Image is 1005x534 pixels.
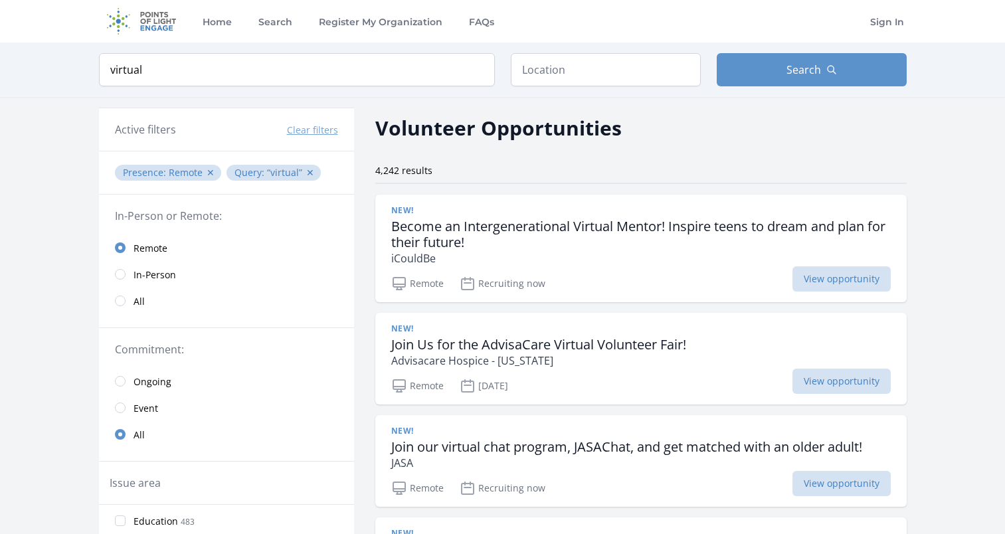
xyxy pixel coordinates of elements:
h3: Become an Intergenerational Virtual Mentor! Inspire teens to dream and plan for their future! [391,219,891,250]
input: Education 483 [115,515,126,526]
a: Remote [99,234,354,261]
span: All [134,428,145,442]
a: New! Become an Intergenerational Virtual Mentor! Inspire teens to dream and plan for their future... [375,195,907,302]
span: Remote [169,166,203,179]
p: JASA [391,455,862,471]
button: ✕ [207,166,215,179]
input: Location [511,53,701,86]
span: Presence : [123,166,169,179]
span: New! [391,323,414,334]
h3: Join our virtual chat program, JASAChat, and get matched with an older adult! [391,439,862,455]
a: Event [99,395,354,421]
p: Advisacare Hospice - [US_STATE] [391,353,686,369]
input: Keyword [99,53,495,86]
legend: Issue area [110,475,161,491]
a: In-Person [99,261,354,288]
span: New! [391,426,414,436]
legend: In-Person or Remote: [115,208,338,224]
a: All [99,288,354,314]
legend: Commitment: [115,341,338,357]
span: 483 [181,516,195,527]
button: Search [717,53,907,86]
p: Remote [391,480,444,496]
span: View opportunity [792,369,891,394]
p: iCouldBe [391,250,891,266]
h2: Volunteer Opportunities [375,113,622,143]
span: Ongoing [134,375,171,389]
span: View opportunity [792,266,891,292]
h3: Active filters [115,122,176,137]
p: Recruiting now [460,276,545,292]
a: All [99,421,354,448]
h3: Join Us for the AdvisaCare Virtual Volunteer Fair! [391,337,686,353]
a: New! Join Us for the AdvisaCare Virtual Volunteer Fair! Advisacare Hospice - [US_STATE] Remote [D... [375,313,907,404]
a: Ongoing [99,368,354,395]
span: Event [134,402,158,415]
a: New! Join our virtual chat program, JASAChat, and get matched with an older adult! JASA Remote Re... [375,415,907,507]
p: Remote [391,276,444,292]
span: Education [134,515,178,528]
p: [DATE] [460,378,508,394]
span: In-Person [134,268,176,282]
p: Recruiting now [460,480,545,496]
span: Query : [234,166,267,179]
span: Search [786,62,821,78]
p: Remote [391,378,444,394]
span: All [134,295,145,308]
span: New! [391,205,414,216]
button: Clear filters [287,124,338,137]
span: 4,242 results [375,164,432,177]
span: View opportunity [792,471,891,496]
span: Remote [134,242,167,255]
q: virtual [267,166,302,179]
button: ✕ [306,166,314,179]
